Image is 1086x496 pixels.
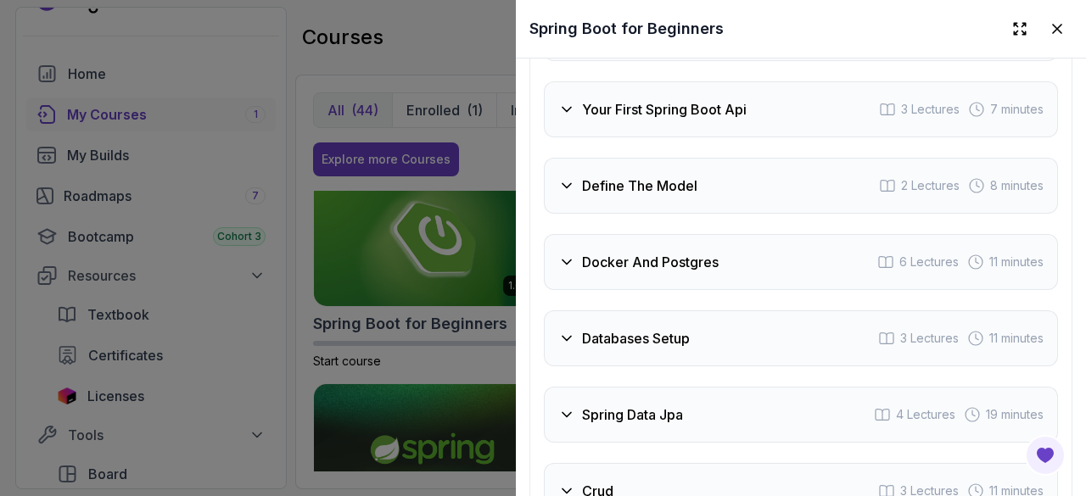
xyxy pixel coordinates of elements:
span: 11 minutes [989,254,1044,270]
button: Expand drawer [1005,14,1035,44]
button: Databases Setup3 Lectures 11 minutes [544,310,1058,366]
button: Docker And Postgres6 Lectures 11 minutes [544,234,1058,290]
button: Spring Data Jpa4 Lectures 19 minutes [544,387,1058,443]
h3: Your First Spring Boot Api [582,99,747,120]
span: 3 Lectures [900,330,959,347]
button: Your First Spring Boot Api3 Lectures 7 minutes [544,81,1058,137]
span: 3 Lectures [901,101,960,118]
h3: Spring Data Jpa [582,404,683,425]
h3: Docker And Postgres [582,252,719,272]
button: Define The Model2 Lectures 8 minutes [544,158,1058,214]
span: 11 minutes [989,330,1044,347]
span: 2 Lectures [901,177,960,194]
span: 6 Lectures [899,254,959,270]
span: 7 minutes [990,101,1044,118]
h2: Spring Boot for Beginners [529,17,724,41]
h3: Databases Setup [582,328,690,348]
h3: Define The Model [582,176,697,196]
button: Open Feedback Button [1025,435,1066,476]
span: 8 minutes [990,177,1044,194]
span: 4 Lectures [896,406,955,423]
span: 19 minutes [986,406,1044,423]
